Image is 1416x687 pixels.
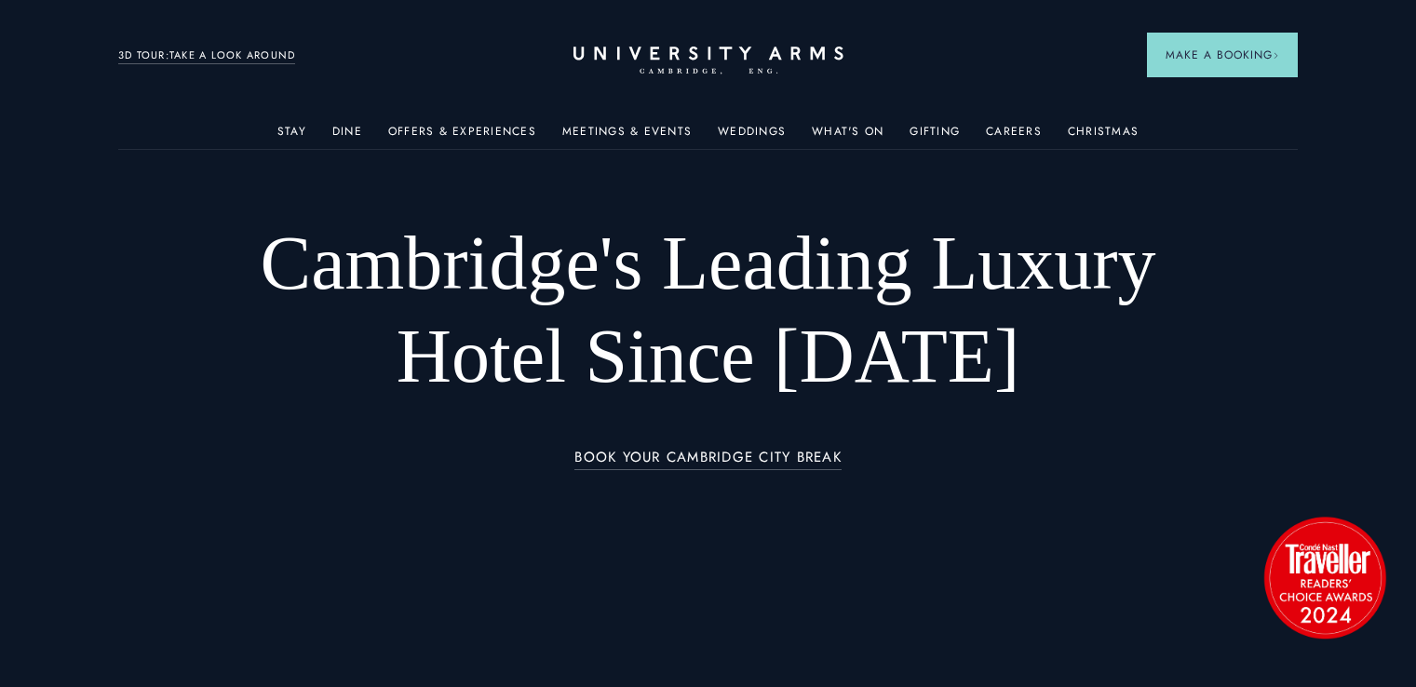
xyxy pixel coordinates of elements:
a: Dine [332,125,362,149]
h1: Cambridge's Leading Luxury Hotel Since [DATE] [236,217,1180,403]
a: Offers & Experiences [388,125,536,149]
a: Home [573,47,843,75]
button: Make a BookingArrow icon [1147,33,1298,77]
a: Gifting [910,125,960,149]
a: Christmas [1068,125,1139,149]
img: image-2524eff8f0c5d55edbf694693304c4387916dea5-1501x1501-png [1255,507,1395,647]
a: Meetings & Events [562,125,692,149]
img: Arrow icon [1273,52,1279,59]
a: Careers [986,125,1042,149]
a: Weddings [718,125,786,149]
span: Make a Booking [1166,47,1279,63]
a: What's On [812,125,883,149]
a: Stay [277,125,306,149]
a: BOOK YOUR CAMBRIDGE CITY BREAK [574,450,842,471]
a: 3D TOUR:TAKE A LOOK AROUND [118,47,296,64]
